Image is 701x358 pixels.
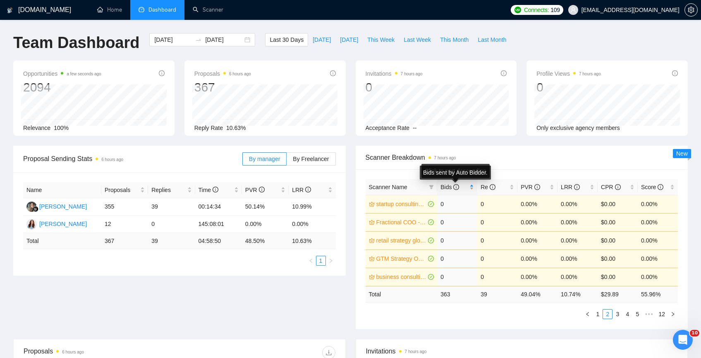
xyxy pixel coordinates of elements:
[139,7,144,12] span: dashboard
[328,258,333,263] span: right
[205,35,243,44] input: End date
[194,69,251,79] span: Proposals
[517,286,557,302] td: 49.04 %
[641,184,663,190] span: Score
[323,349,335,356] span: download
[265,33,308,46] button: Last 30 Days
[340,35,358,44] span: [DATE]
[658,184,663,190] span: info-circle
[428,274,434,280] span: check-circle
[437,250,477,268] td: 0
[39,202,87,211] div: [PERSON_NAME]
[673,330,693,350] iframe: Intercom live chat
[583,309,593,319] li: Previous Page
[421,164,490,178] div: Click to sort descending
[517,231,557,250] td: 0.00%
[194,79,251,95] div: 367
[550,5,560,14] span: 109
[309,258,313,263] span: left
[517,250,557,268] td: 0.00%
[326,256,336,266] li: Next Page
[428,201,434,207] span: check-circle
[62,350,84,354] time: 6 hours ago
[656,310,668,319] a: 12
[413,125,416,131] span: --
[259,187,265,192] span: info-circle
[101,198,148,216] td: 355
[26,203,87,209] a: LK[PERSON_NAME]
[330,70,336,76] span: info-circle
[366,125,410,131] span: Acceptance Rate
[369,184,407,190] span: Scanner Name
[437,286,477,302] td: 363
[670,312,675,317] span: right
[366,286,438,302] td: Total
[615,184,621,190] span: info-circle
[151,185,185,195] span: Replies
[437,195,477,213] td: 0
[574,184,580,190] span: info-circle
[401,72,423,76] time: 7 hours ago
[477,195,517,213] td: 0
[638,268,678,286] td: 0.00%
[148,216,195,233] td: 0
[23,125,50,131] span: Relevance
[13,33,139,53] h1: Team Dashboard
[292,187,311,193] span: LRR
[305,187,311,192] span: info-circle
[376,199,427,209] a: startup consulting global
[249,156,280,162] span: By manager
[193,6,223,13] a: searchScanner
[376,218,427,227] a: Fractional COO - US Only
[613,310,622,319] a: 3
[638,195,678,213] td: 0.00%
[199,187,218,193] span: Time
[369,274,375,280] span: crown
[642,309,656,319] span: •••
[39,219,87,228] div: [PERSON_NAME]
[313,35,331,44] span: [DATE]
[308,33,335,46] button: [DATE]
[195,233,242,249] td: 04:58:50
[293,156,329,162] span: By Freelancer
[598,231,638,250] td: $0.00
[477,286,517,302] td: 39
[672,70,678,76] span: info-circle
[270,35,304,44] span: Last 30 Days
[148,198,195,216] td: 39
[23,182,101,198] th: Name
[195,36,202,43] span: swap-right
[33,206,38,212] img: gigradar-bm.png
[440,35,469,44] span: This Month
[633,310,642,319] a: 5
[226,125,246,131] span: 10.63%
[638,286,678,302] td: 55.96 %
[557,213,598,231] td: 0.00%
[477,213,517,231] td: 0
[242,233,289,249] td: 48.50 %
[521,184,540,190] span: PVR
[536,69,601,79] span: Profile Views
[603,309,612,319] li: 2
[642,309,656,319] li: Next 5 Pages
[405,349,427,354] time: 7 hours ago
[676,150,688,157] span: New
[376,272,427,281] a: business consulting US only
[623,310,632,319] a: 4
[685,7,697,13] span: setting
[376,254,427,263] a: GTM Strategy Only - US only
[159,70,165,76] span: info-circle
[517,213,557,231] td: 0.00%
[638,213,678,231] td: 0.00%
[213,187,218,192] span: info-circle
[7,4,13,17] img: logo
[23,69,101,79] span: Opportunities
[26,220,87,227] a: JM[PERSON_NAME]
[557,195,598,213] td: 0.00%
[245,187,265,193] span: PVR
[429,185,434,190] span: filter
[428,256,434,262] span: check-circle
[101,157,123,162] time: 6 hours ago
[367,35,395,44] span: This Week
